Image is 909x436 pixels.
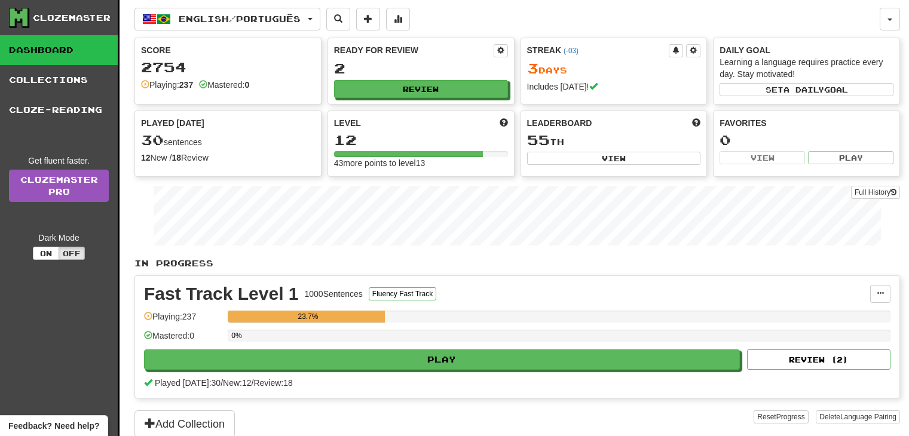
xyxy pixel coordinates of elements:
span: Leaderboard [527,117,592,129]
a: (-03) [564,47,579,55]
a: ClozemasterPro [9,170,109,202]
div: Fast Track Level 1 [144,285,299,303]
span: Score more points to level up [500,117,508,129]
div: 43 more points to level 13 [334,157,508,169]
button: English/Português [134,8,320,30]
div: Favorites [720,117,893,129]
div: Mastered: [199,79,249,91]
div: Playing: [141,79,193,91]
p: In Progress [134,257,900,269]
div: Daily Goal [720,44,893,56]
button: DeleteLanguage Pairing [816,410,900,423]
button: Add sentence to collection [356,8,380,30]
div: 0 [720,133,893,148]
div: Dark Mode [9,232,109,244]
span: Progress [776,413,805,421]
strong: 237 [179,80,193,90]
button: More stats [386,8,410,30]
div: sentences [141,133,315,148]
span: 30 [141,131,164,148]
div: Ready for Review [334,44,494,56]
button: Off [59,247,85,260]
button: Search sentences [326,8,350,30]
div: Playing: 237 [144,311,222,330]
span: / [252,378,254,388]
button: Play [144,349,740,370]
div: Get fluent faster. [9,155,109,167]
span: / [221,378,223,388]
span: a daily [783,85,824,94]
strong: 12 [141,153,151,162]
strong: 18 [172,153,181,162]
button: Review (2) [747,349,890,370]
strong: 0 [244,80,249,90]
button: Play [808,151,893,164]
div: Mastered: 0 [144,330,222,349]
div: Day s [527,61,701,76]
div: Streak [527,44,669,56]
div: Clozemaster [33,12,111,24]
div: 2 [334,61,508,76]
span: Level [334,117,361,129]
span: Review: 18 [253,378,292,388]
div: Score [141,44,315,56]
button: View [527,152,701,165]
button: Full History [851,186,900,199]
div: 1000 Sentences [305,288,363,300]
div: New / Review [141,152,315,164]
button: On [33,247,59,260]
span: New: 12 [223,378,251,388]
span: Language Pairing [840,413,896,421]
div: Learning a language requires practice every day. Stay motivated! [720,56,893,80]
span: English / Português [179,14,301,24]
span: Open feedback widget [8,420,99,432]
button: Review [334,80,508,98]
span: 3 [527,60,538,76]
span: Played [DATE]: 30 [155,378,221,388]
span: Played [DATE] [141,117,204,129]
span: This week in points, UTC [692,117,700,129]
div: 12 [334,133,508,148]
div: 2754 [141,60,315,75]
button: Seta dailygoal [720,83,893,96]
button: Fluency Fast Track [369,287,436,300]
div: th [527,133,701,148]
span: 55 [527,131,550,148]
button: ResetProgress [754,410,808,423]
div: Includes [DATE]! [527,81,701,93]
button: View [720,151,805,164]
div: 23.7% [231,311,385,323]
